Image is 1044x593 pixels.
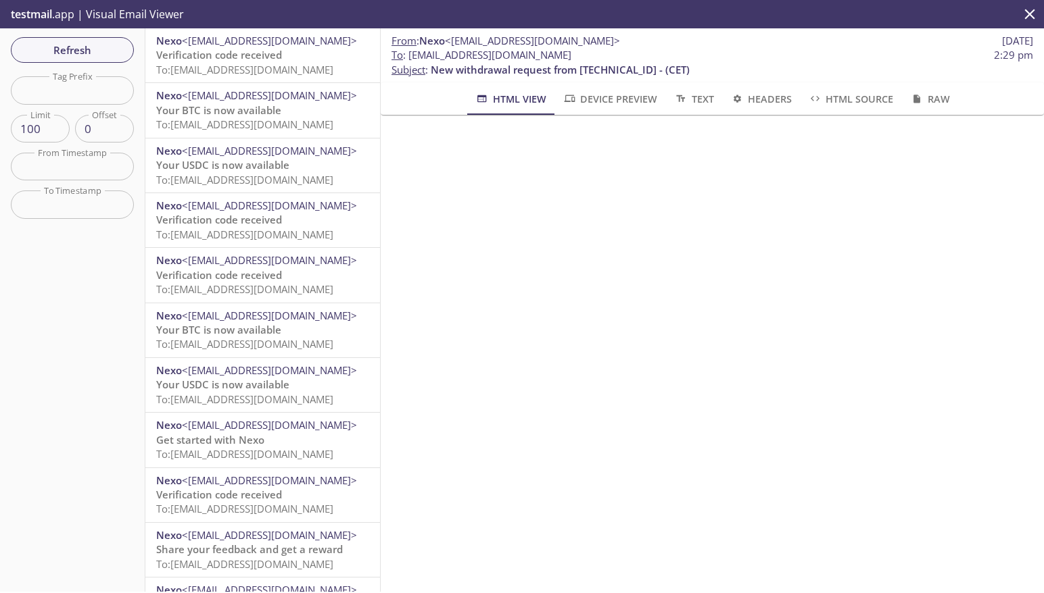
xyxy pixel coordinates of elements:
span: <[EMAIL_ADDRESS][DOMAIN_NAME]> [182,363,357,377]
span: testmail [11,7,52,22]
span: Subject [391,63,425,76]
span: New withdrawal request from [TECHNICAL_ID] - (CET) [431,63,690,76]
span: Nexo [156,418,182,432]
button: Refresh [11,37,134,63]
span: To: [EMAIL_ADDRESS][DOMAIN_NAME] [156,337,333,351]
span: To: [EMAIL_ADDRESS][DOMAIN_NAME] [156,228,333,241]
span: To: [EMAIL_ADDRESS][DOMAIN_NAME] [156,282,333,296]
span: <[EMAIL_ADDRESS][DOMAIN_NAME]> [182,528,357,542]
div: Nexo<[EMAIL_ADDRESS][DOMAIN_NAME]>Verification code receivedTo:[EMAIL_ADDRESS][DOMAIN_NAME] [145,248,380,302]
span: Your USDC is now available [156,378,289,391]
span: Nexo [156,199,182,212]
div: Nexo<[EMAIL_ADDRESS][DOMAIN_NAME]>Verification code receivedTo:[EMAIL_ADDRESS][DOMAIN_NAME] [145,468,380,522]
span: Verification code received [156,488,282,501]
div: Nexo<[EMAIL_ADDRESS][DOMAIN_NAME]>Your BTC is now availableTo:[EMAIL_ADDRESS][DOMAIN_NAME] [145,303,380,357]
div: Nexo<[EMAIL_ADDRESS][DOMAIN_NAME]>Your USDC is now availableTo:[EMAIL_ADDRESS][DOMAIN_NAME] [145,138,380,192]
div: Nexo<[EMAIL_ADDRESS][DOMAIN_NAME]>Verification code receivedTo:[EMAIL_ADDRESS][DOMAIN_NAME] [145,193,380,247]
span: <[EMAIL_ADDRESS][DOMAIN_NAME]> [182,309,357,322]
span: Get started with Nexo [156,433,264,446]
span: To: [EMAIL_ADDRESS][DOMAIN_NAME] [156,557,333,571]
span: Device Preview [563,91,657,107]
div: Nexo<[EMAIL_ADDRESS][DOMAIN_NAME]>Verification code receivedTo:[EMAIL_ADDRESS][DOMAIN_NAME] [145,28,380,82]
span: <[EMAIL_ADDRESS][DOMAIN_NAME]> [182,34,357,47]
span: Nexo [156,309,182,322]
span: Nexo [156,473,182,487]
span: To: [EMAIL_ADDRESS][DOMAIN_NAME] [156,502,333,515]
span: <[EMAIL_ADDRESS][DOMAIN_NAME]> [182,88,357,102]
span: Headers [730,91,792,107]
span: : [EMAIL_ADDRESS][DOMAIN_NAME] [391,48,571,62]
div: Nexo<[EMAIL_ADDRESS][DOMAIN_NAME]>Get started with NexoTo:[EMAIL_ADDRESS][DOMAIN_NAME] [145,413,380,467]
span: <[EMAIL_ADDRESS][DOMAIN_NAME]> [445,34,620,47]
span: Nexo [156,253,182,267]
span: Verification code received [156,213,282,226]
span: To: [EMAIL_ADDRESS][DOMAIN_NAME] [156,173,333,186]
span: [DATE] [1002,34,1033,48]
span: Raw [909,91,949,107]
span: Refresh [22,41,123,59]
span: Your BTC is now available [156,103,281,117]
div: Nexo<[EMAIL_ADDRESS][DOMAIN_NAME]>Share your feedback and get a rewardTo:[EMAIL_ADDRESS][DOMAIN_N... [145,523,380,577]
span: 2:29 pm [994,48,1033,62]
span: Your USDC is now available [156,158,289,172]
span: <[EMAIL_ADDRESS][DOMAIN_NAME]> [182,199,357,212]
span: Your BTC is now available [156,323,281,336]
span: HTML Source [808,91,893,107]
span: Nexo [419,34,445,47]
span: Nexo [156,88,182,102]
span: Text [673,91,713,107]
span: <[EMAIL_ADDRESS][DOMAIN_NAME]> [182,144,357,157]
div: Nexo<[EMAIL_ADDRESS][DOMAIN_NAME]>Your BTC is now availableTo:[EMAIL_ADDRESS][DOMAIN_NAME] [145,83,380,137]
span: Share your feedback and get a reward [156,542,343,556]
span: Nexo [156,528,182,542]
span: Nexo [156,144,182,157]
span: HTML View [475,91,546,107]
span: To [391,48,403,61]
span: To: [EMAIL_ADDRESS][DOMAIN_NAME] [156,447,333,461]
span: Nexo [156,363,182,377]
span: To: [EMAIL_ADDRESS][DOMAIN_NAME] [156,63,333,76]
span: From [391,34,417,47]
span: Verification code received [156,48,282,61]
span: Verification code received [156,268,282,282]
span: <[EMAIL_ADDRESS][DOMAIN_NAME]> [182,253,357,267]
span: To: [EMAIL_ADDRESS][DOMAIN_NAME] [156,118,333,131]
span: <[EMAIL_ADDRESS][DOMAIN_NAME]> [182,473,357,487]
p: : [391,48,1033,77]
div: Nexo<[EMAIL_ADDRESS][DOMAIN_NAME]>Your USDC is now availableTo:[EMAIL_ADDRESS][DOMAIN_NAME] [145,358,380,412]
span: <[EMAIL_ADDRESS][DOMAIN_NAME]> [182,418,357,432]
span: : [391,34,620,48]
span: Nexo [156,34,182,47]
span: To: [EMAIL_ADDRESS][DOMAIN_NAME] [156,392,333,406]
